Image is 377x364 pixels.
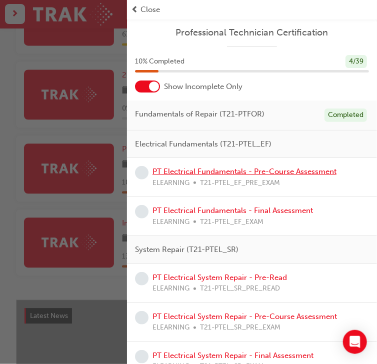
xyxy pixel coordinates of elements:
div: Open Intercom Messenger [343,330,367,354]
a: PT Electrical System Repair - Pre-Course Assessment [152,312,337,321]
span: ELEARNING [152,216,189,228]
span: T21-PTEL_SR_PRE_EXAM [200,322,280,333]
span: Close [140,4,160,15]
button: prev-iconClose [131,4,373,15]
span: prev-icon [131,4,138,15]
span: learningRecordVerb_NONE-icon [135,311,148,324]
span: ELEARNING [152,283,189,294]
a: PT Electrical Fundamentals - Pre-Course Assessment [152,167,336,176]
a: PT Electrical Fundamentals - Final Assessment [152,206,313,215]
span: learningRecordVerb_NONE-icon [135,205,148,218]
span: Fundamentals of Repair (T21-PTFOR) [135,108,264,120]
span: Show Incomplete Only [164,81,242,92]
span: ELEARNING [152,322,189,333]
div: Completed [324,108,367,122]
span: 10 % Completed [135,56,184,67]
span: ELEARNING [152,177,189,189]
span: T21-PTEL_EF_PRE_EXAM [200,177,280,189]
span: learningRecordVerb_NONE-icon [135,272,148,285]
span: learningRecordVerb_NONE-icon [135,166,148,179]
span: T21-PTEL_EF_EXAM [200,216,263,228]
div: 4 / 39 [345,55,367,68]
span: learningRecordVerb_NONE-icon [135,350,148,363]
span: Electrical Fundamentals (T21-PTEL_EF) [135,138,271,150]
a: PT Electrical System Repair - Final Assessment [152,351,313,360]
a: PT Electrical System Repair - Pre-Read [152,273,287,282]
a: Professional Technician Certification [135,27,369,38]
span: System Repair (T21-PTEL_SR) [135,244,238,255]
span: T21-PTEL_SR_PRE_READ [200,283,280,294]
